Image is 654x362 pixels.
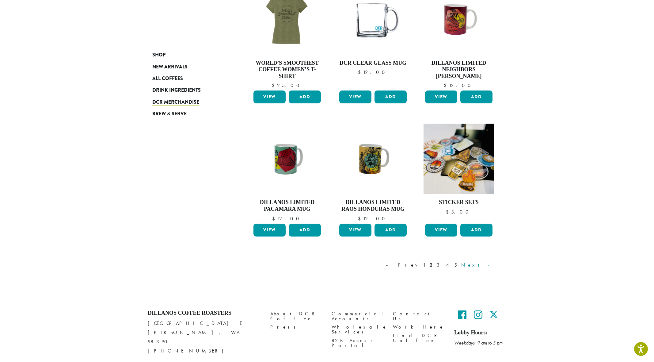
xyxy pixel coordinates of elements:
bdi: 25.00 [272,82,302,89]
a: All Coffees [152,73,226,84]
h5: Lobby Hours: [454,329,506,336]
a: Work Here [393,323,445,331]
bdi: 12.00 [358,69,388,75]
a: Shop [152,49,226,61]
a: « Prev [385,261,420,269]
a: 1 [422,261,427,269]
h4: Sticker Sets [424,199,494,206]
a: Find DCR Coffee [393,331,445,345]
h4: Dillanos Limited Pacamara Mug [252,199,322,212]
img: RaosHonduras_Mug_1200x900.jpg [338,133,408,185]
span: Shop [152,51,165,59]
button: Add [375,224,407,237]
img: Pacamara_Mug_1200x900.jpg [252,133,322,185]
a: Dillanos Limited Pacamara Mug $12.00 [252,124,322,221]
img: 2022-All-Stickers-02-e1662580954888-300x300.png [424,124,494,194]
span: $ [358,69,363,75]
span: Brew & Serve [152,110,187,118]
button: Add [289,224,321,237]
bdi: 12.00 [444,82,473,89]
h4: World’s Smoothest Coffee Women’s T-Shirt [252,60,322,80]
a: 4 [445,261,451,269]
a: Dillanos Limited Raos Honduras Mug $12.00 [338,124,408,221]
span: $ [446,209,451,215]
button: Add [460,90,492,103]
a: View [253,90,286,103]
bdi: 5.00 [446,209,471,215]
button: Add [460,224,492,237]
a: Brew & Serve [152,108,226,120]
a: Commercial Accounts [332,310,384,323]
a: Wholesale Services [332,323,384,336]
span: DCR Merchandise [152,98,199,106]
button: Add [375,90,407,103]
a: View [425,224,457,237]
bdi: 12.00 [358,215,388,222]
span: New Arrivals [152,63,188,71]
em: Weekdays 9 am to 5 pm [454,340,503,346]
h4: Dillanos Coffee Roasters [148,310,261,317]
a: New Arrivals [152,61,226,72]
a: DCR Merchandise [152,96,226,108]
a: 2 [428,261,434,269]
a: View [339,224,371,237]
h4: DCR Clear Glass Mug [338,60,408,67]
a: Drink Ingredients [152,84,226,96]
span: $ [444,82,449,89]
p: [GEOGRAPHIC_DATA] E [PERSON_NAME], WA 98390 [PHONE_NUMBER] [148,319,261,356]
a: View [425,90,457,103]
span: $ [358,215,363,222]
span: All Coffees [152,75,183,83]
a: Contact Us [393,310,445,323]
a: Next » [460,261,495,269]
h4: Dillanos Limited Raos Honduras Mug [338,199,408,212]
a: 5 [453,261,458,269]
bdi: 12.00 [272,215,302,222]
a: Press [270,323,322,331]
a: View [253,224,286,237]
span: $ [272,215,277,222]
a: View [339,90,371,103]
a: About DCR Coffee [270,310,322,323]
button: Add [289,90,321,103]
a: 3 [435,261,443,269]
a: B2B Access Portal [332,336,384,349]
span: Drink Ingredients [152,87,201,94]
a: Sticker Sets $5.00 [424,124,494,221]
h4: Dillanos Limited Neighbors [PERSON_NAME] [424,60,494,80]
span: $ [272,82,277,89]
